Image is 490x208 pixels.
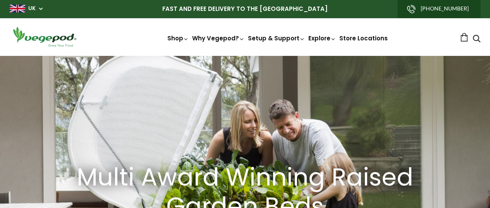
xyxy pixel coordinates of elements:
[167,34,189,42] a: Shop
[192,34,245,42] a: Why Vegepod?
[308,34,336,42] a: Explore
[10,26,79,48] img: Vegepod
[339,34,388,42] a: Store Locations
[10,5,25,12] img: gb_large.png
[248,34,305,42] a: Setup & Support
[28,5,36,12] a: UK
[473,35,480,43] a: Search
